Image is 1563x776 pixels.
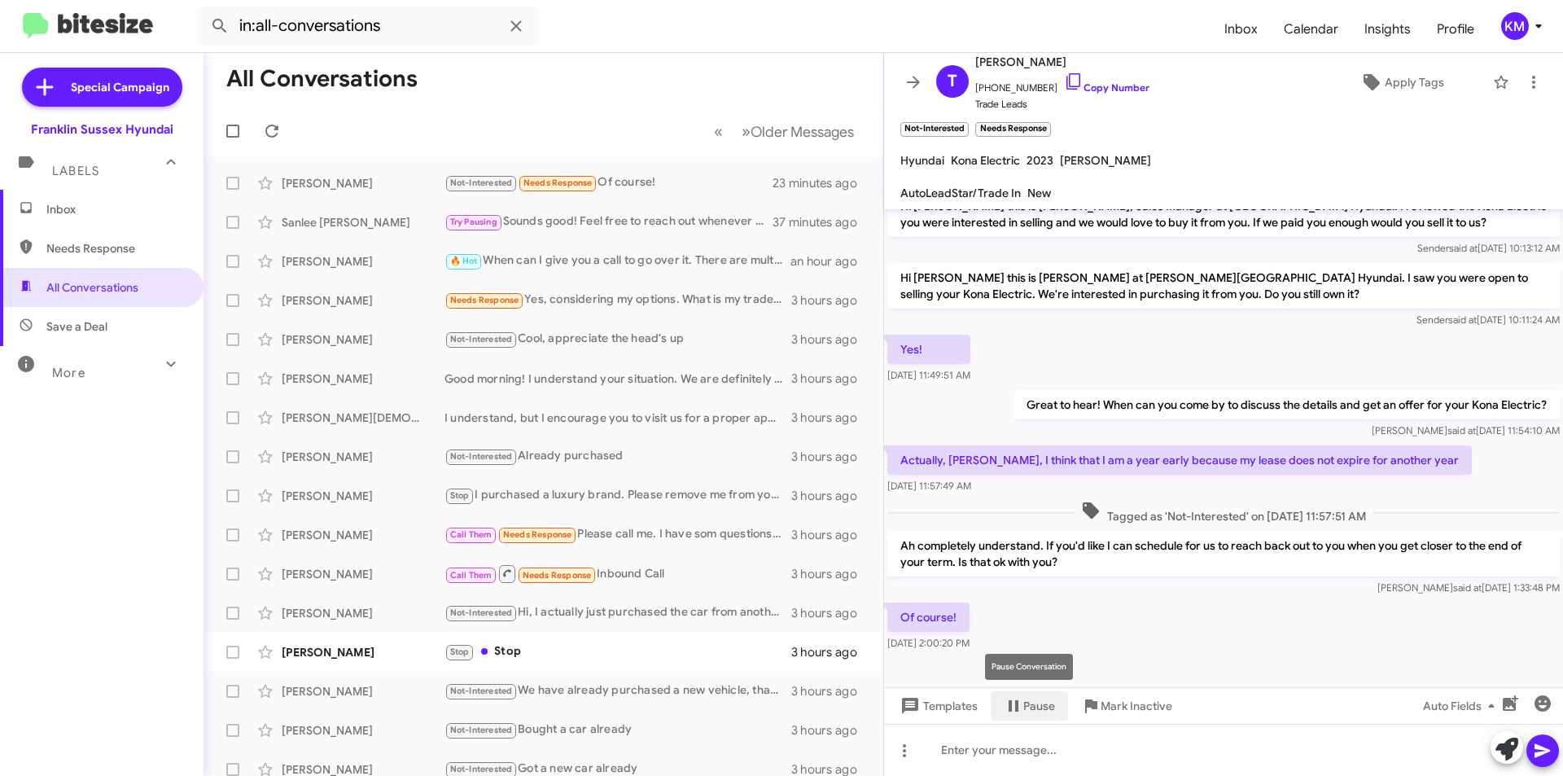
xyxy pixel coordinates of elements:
div: KM [1501,12,1529,40]
div: [PERSON_NAME] [282,331,444,348]
p: Hi [PERSON_NAME] this is [PERSON_NAME], Sales Manager at [GEOGRAPHIC_DATA] Hyundai. I reviewed th... [887,191,1560,237]
span: Needs Response [523,570,592,581]
span: said at [1448,313,1477,326]
p: Of course! [887,603,970,632]
div: 3 hours ago [791,410,870,426]
div: [PERSON_NAME] [282,605,444,621]
span: New [1027,186,1051,200]
span: Not-Interested [450,764,513,774]
a: Copy Number [1064,81,1149,94]
span: Call Them [450,529,493,540]
small: Not-Interested [900,122,969,137]
div: Cool, appreciate the head's up [444,330,791,349]
div: [PERSON_NAME] [282,644,444,660]
span: Save a Deal [46,318,107,335]
span: Inbox [46,201,185,217]
div: [PERSON_NAME] [282,722,444,739]
div: Inbound Call [444,563,791,584]
a: Profile [1424,6,1487,53]
span: Apply Tags [1385,68,1444,97]
span: Not-Interested [450,451,513,462]
span: [DATE] 11:49:51 AM [887,369,970,381]
div: [PERSON_NAME] [282,449,444,465]
div: [PERSON_NAME] [282,175,444,191]
span: [PERSON_NAME] [DATE] 1:33:48 PM [1377,581,1560,594]
span: said at [1449,242,1478,254]
div: [PERSON_NAME] [282,527,444,543]
span: 2023 [1027,153,1053,168]
input: Search [197,7,539,46]
div: Stop [444,642,791,661]
div: Hi, I actually just purchased the car from another dealer [444,603,791,622]
span: Stop [450,647,470,657]
span: [DATE] 11:57:49 AM [887,480,971,492]
div: 37 minutes ago [773,214,870,230]
div: Good morning! I understand your situation. We are definitely interested in buying back your Kona.... [444,370,791,387]
span: Not-Interested [450,686,513,696]
span: said at [1453,581,1482,594]
div: I understand, but I encourage you to visit us for a proper appraisal of your Elantra. It ensures ... [444,410,791,426]
span: Call Them [450,570,493,581]
p: Actually, [PERSON_NAME], I think that I am a year early because my lease does not expire for anot... [887,445,1472,475]
a: Insights [1351,6,1424,53]
div: Bought a car already [444,721,791,739]
span: [PERSON_NAME] [975,52,1149,72]
div: Of course! [444,173,773,192]
div: [PERSON_NAME] [282,683,444,699]
div: [PERSON_NAME] [282,253,444,270]
div: Franklin Sussex Hyundai [31,121,173,138]
span: [PHONE_NUMBER] [975,72,1149,96]
div: an hour ago [790,253,870,270]
div: We have already purchased a new vehicle, thank you. [444,682,791,700]
span: Tagged as 'Not-Interested' on [DATE] 11:57:51 AM [1075,501,1373,524]
div: 3 hours ago [791,644,870,660]
div: [PERSON_NAME] [282,292,444,309]
div: [PERSON_NAME][DEMOGRAPHIC_DATA] [282,410,444,426]
div: Pause Conversation [985,654,1073,680]
span: Older Messages [751,123,854,141]
div: 3 hours ago [791,683,870,699]
span: All Conversations [46,279,138,296]
div: 3 hours ago [791,292,870,309]
div: [PERSON_NAME] [282,566,444,582]
p: Hi [PERSON_NAME] this is [PERSON_NAME] at [PERSON_NAME][GEOGRAPHIC_DATA] Hyundai. I saw you were ... [887,263,1560,309]
div: Please call me. I have som questions about trim levels. [444,525,791,544]
span: More [52,366,85,380]
span: Calendar [1271,6,1351,53]
span: » [742,121,751,142]
span: said at [1447,424,1476,436]
span: Stop [450,490,470,501]
span: Kona Electric [951,153,1020,168]
div: 23 minutes ago [773,175,870,191]
span: Not-Interested [450,178,513,188]
span: Trade Leads [975,96,1149,112]
span: Needs Response [46,240,185,256]
button: Apply Tags [1318,68,1485,97]
button: Templates [884,691,991,721]
div: Yes, considering my options. What is my trade in value? [444,291,791,309]
span: Not-Interested [450,607,513,618]
span: Try Pausing [450,217,497,227]
button: KM [1487,12,1545,40]
nav: Page navigation example [705,115,864,148]
span: Not-Interested [450,725,513,735]
div: 3 hours ago [791,331,870,348]
div: 3 hours ago [791,605,870,621]
span: Special Campaign [71,79,169,95]
span: [PERSON_NAME] [DATE] 11:54:10 AM [1372,424,1560,436]
div: 3 hours ago [791,527,870,543]
span: T [948,68,957,94]
span: « [714,121,723,142]
span: Sender [DATE] 10:11:24 AM [1416,313,1560,326]
a: Inbox [1211,6,1271,53]
span: Templates [897,691,978,721]
span: [PERSON_NAME] [1060,153,1151,168]
span: [DATE] 2:00:20 PM [887,637,970,649]
div: [PERSON_NAME] [282,370,444,387]
div: 3 hours ago [791,566,870,582]
button: Mark Inactive [1068,691,1185,721]
button: Next [732,115,864,148]
div: 3 hours ago [791,370,870,387]
button: Previous [704,115,733,148]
